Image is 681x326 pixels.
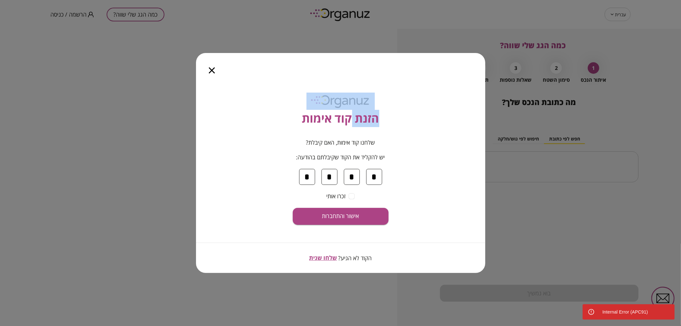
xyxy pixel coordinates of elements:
[309,254,337,262] span: שלחו שנית
[293,139,389,146] span: שלחנו קוד אימות, האם קיבלת?
[293,154,389,161] span: יש להקליד את הקוד שקיבלתם בהודעה:
[309,254,337,262] button: שלחו שנית
[326,193,345,200] span: זכרו אותי
[293,208,389,225] button: אישור והתחברות
[602,306,648,318] div: Internal Error (APC91)
[306,93,375,110] img: app-logo.3d061365cf75263b05a15d7a5cd1ab54.svg
[302,110,379,127] span: הזנת קוד אימות
[322,213,359,220] span: אישור והתחברות
[338,255,372,261] span: הקוד לא הגיע?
